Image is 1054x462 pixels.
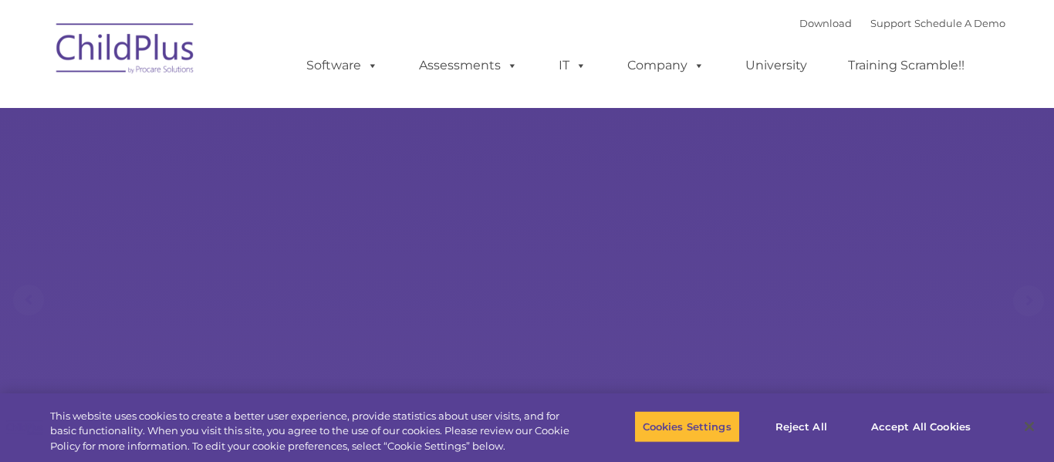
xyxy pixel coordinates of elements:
a: Training Scramble!! [833,50,980,81]
img: ChildPlus by Procare Solutions [49,12,203,89]
span: Last name [215,102,262,113]
div: This website uses cookies to create a better user experience, provide statistics about user visit... [50,409,579,454]
a: Download [799,17,852,29]
a: IT [543,50,602,81]
a: Support [870,17,911,29]
a: Assessments [404,50,533,81]
span: Phone number [215,165,280,177]
button: Close [1012,410,1046,443]
a: University [730,50,823,81]
button: Reject All [753,410,850,443]
button: Accept All Cookies [863,410,979,443]
button: Cookies Settings [634,410,740,443]
font: | [799,17,1005,29]
a: Schedule A Demo [914,17,1005,29]
a: Company [612,50,720,81]
a: Software [291,50,394,81]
